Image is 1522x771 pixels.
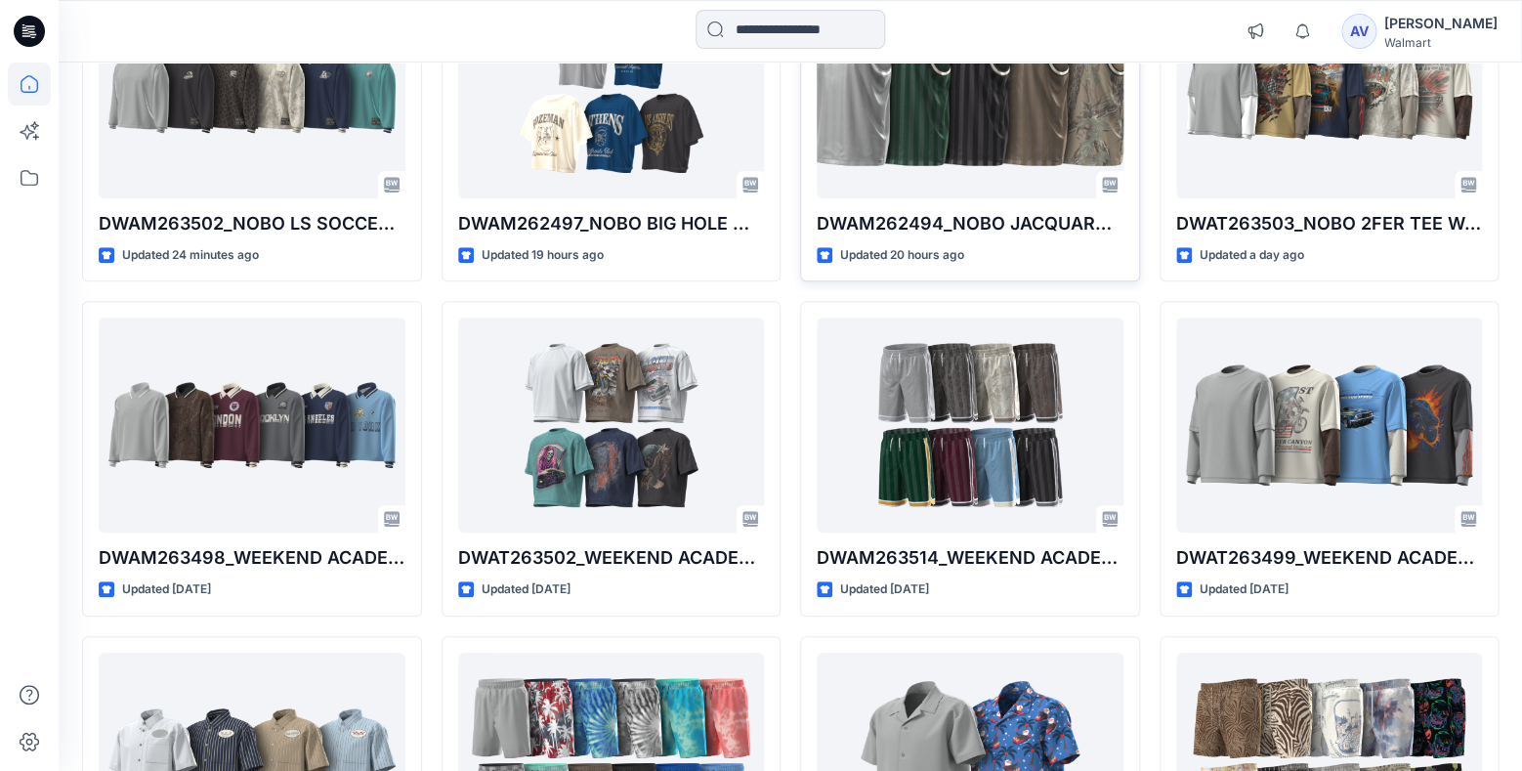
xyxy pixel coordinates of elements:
div: [PERSON_NAME] [1384,12,1498,35]
p: Updated 24 minutes ago [122,245,259,266]
a: DWAM263514_WEEKEND ACADEMY SCALLOPED JACQUARD MESH SHORT [817,318,1123,533]
p: DWAT263499_WEEKEND ACADEMY 2FER TEE [1176,544,1483,572]
p: Updated 20 hours ago [840,245,964,266]
p: Updated [DATE] [482,579,571,600]
div: AV [1341,14,1376,49]
p: Updated [DATE] [840,579,929,600]
p: DWAT263502_WEEKEND ACADEMY SS BOXY GRAPHIC TEE [458,544,765,572]
p: Updated [DATE] [122,579,211,600]
p: DWAM263498_WEEKEND ACADEMY LS SOCCER JERSEY [99,544,405,572]
a: DWAT263499_WEEKEND ACADEMY 2FER TEE [1176,318,1483,533]
a: DWAT263502_WEEKEND ACADEMY SS BOXY GRAPHIC TEE [458,318,765,533]
p: Updated a day ago [1200,245,1304,266]
p: DWAM263514_WEEKEND ACADEMY SCALLOPED JACQUARD MESH SHORT [817,544,1123,572]
a: DWAM263498_WEEKEND ACADEMY LS SOCCER JERSEY [99,318,405,533]
p: Updated 19 hours ago [482,245,604,266]
div: Walmart [1384,35,1498,50]
p: Updated [DATE] [1200,579,1289,600]
p: DWAM262494_NOBO JACQUARD MESH BASKETBALL TANK W- RIB [817,210,1123,237]
p: DWAM262497_NOBO BIG HOLE MESH TEE W- GRAPHIC [458,210,765,237]
p: DWAM263502_NOBO LS SOCCER JERSEY [99,210,405,237]
p: DWAT263503_NOBO 2FER TEE W- GRAPHICS [1176,210,1483,237]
